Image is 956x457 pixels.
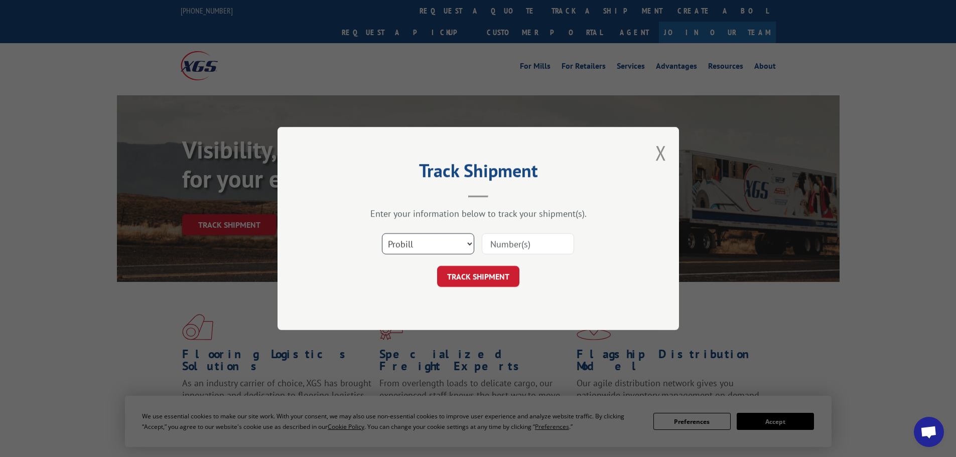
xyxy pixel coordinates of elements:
[328,208,629,219] div: Enter your information below to track your shipment(s).
[328,164,629,183] h2: Track Shipment
[437,266,519,287] button: TRACK SHIPMENT
[914,417,944,447] div: Open chat
[655,139,666,166] button: Close modal
[482,233,574,254] input: Number(s)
